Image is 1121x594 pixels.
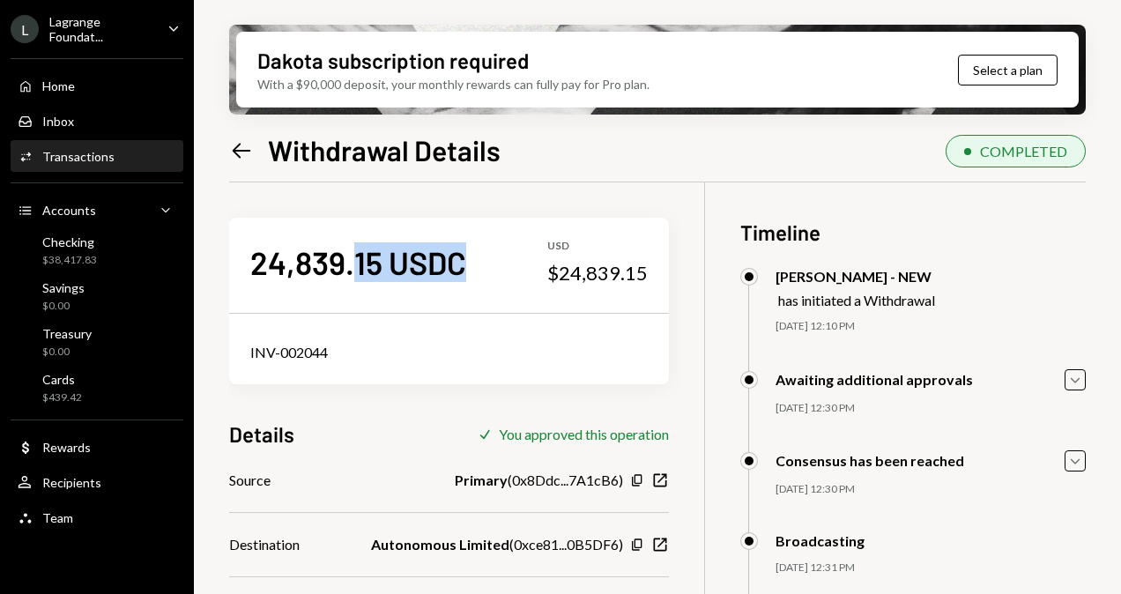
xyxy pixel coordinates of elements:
[740,218,1086,247] h3: Timeline
[229,420,294,449] h3: Details
[11,367,183,409] a: Cards$439.42
[11,321,183,363] a: Treasury$0.00
[11,105,183,137] a: Inbox
[42,440,91,455] div: Rewards
[268,132,501,167] h1: Withdrawal Details
[371,534,623,555] div: ( 0xce81...0B5DF6 )
[547,261,648,286] div: $24,839.15
[250,242,466,282] div: 24,839.15 USDC
[250,342,648,363] div: INV-002044
[42,234,97,249] div: Checking
[11,466,183,498] a: Recipients
[11,15,39,43] div: L
[42,149,115,164] div: Transactions
[42,345,92,360] div: $0.00
[42,299,85,314] div: $0.00
[11,229,183,271] a: Checking$38,417.83
[229,534,300,555] div: Destination
[42,475,101,490] div: Recipients
[958,55,1058,85] button: Select a plan
[778,292,935,308] div: has initiated a Withdrawal
[776,319,1086,334] div: [DATE] 12:10 PM
[371,534,509,555] b: Autonomous Limited
[547,239,648,254] div: USD
[229,470,271,491] div: Source
[11,194,183,226] a: Accounts
[11,275,183,317] a: Savings$0.00
[776,561,1086,575] div: [DATE] 12:31 PM
[257,75,650,93] div: With a $90,000 deposit, your monthly rewards can fully pay for Pro plan.
[776,452,964,469] div: Consensus has been reached
[776,401,1086,416] div: [DATE] 12:30 PM
[776,268,935,285] div: [PERSON_NAME] - NEW
[257,46,529,75] div: Dakota subscription required
[980,143,1067,160] div: COMPLETED
[455,470,508,491] b: Primary
[49,14,153,44] div: Lagrange Foundat...
[11,70,183,101] a: Home
[42,114,74,129] div: Inbox
[776,482,1086,497] div: [DATE] 12:30 PM
[42,78,75,93] div: Home
[42,203,96,218] div: Accounts
[776,371,973,388] div: Awaiting additional approvals
[455,470,623,491] div: ( 0x8Ddc...7A1cB6 )
[42,326,92,341] div: Treasury
[42,390,82,405] div: $439.42
[776,532,865,549] div: Broadcasting
[11,501,183,533] a: Team
[42,280,85,295] div: Savings
[499,426,669,442] div: You approved this operation
[11,431,183,463] a: Rewards
[42,510,73,525] div: Team
[42,372,82,387] div: Cards
[11,140,183,172] a: Transactions
[42,253,97,268] div: $38,417.83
